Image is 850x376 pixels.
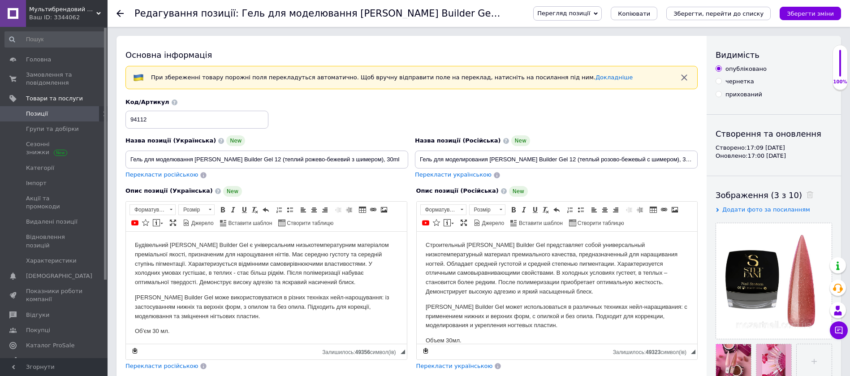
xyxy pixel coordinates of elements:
[26,194,83,211] span: Акції та промокоди
[26,287,83,303] span: Показники роботи компанії
[26,56,51,64] span: Головна
[379,205,389,215] a: Зображення
[261,205,271,215] a: Повернути (Ctrl+Z)
[576,220,624,227] span: Створити таблицю
[417,232,698,344] iframe: Редактор, CE8797E3-3B23-4261-882E-E1FB1D6D8506
[666,7,771,20] button: Зберегти, перейти до списку
[125,137,216,144] span: Назва позиції (Українська)
[780,7,841,20] button: Зберегти зміни
[368,205,378,215] a: Вставити/Редагувати посилання (Ctrl+L)
[320,205,330,215] a: По правому краю
[624,205,634,215] a: Зменшити відступ
[26,233,83,249] span: Відновлення позицій
[420,204,466,215] a: Форматування
[787,10,834,17] i: Зберегти зміни
[129,204,176,215] a: Форматування
[125,49,698,61] div: Основна інформація
[401,350,405,354] span: Потягніть для зміни розмірів
[126,232,407,344] iframe: Редактор, 83FAA162-37BB-4411-9035-AFAA26CDE24B
[600,205,610,215] a: По центру
[716,144,832,152] div: Створено: 17:09 [DATE]
[415,137,501,144] span: Назва позиції (Російська)
[133,72,144,83] img: :flag-ua:
[274,205,284,215] a: Вставити/видалити нумерований список
[125,171,198,178] span: Перекласти російською
[181,218,215,228] a: Джерело
[26,71,83,87] span: Замовлення та повідомлення
[511,135,530,146] span: New
[415,171,492,178] span: Перекласти українською
[541,205,551,215] a: Видалити форматування
[125,363,198,369] span: Перекласти російською
[509,205,518,215] a: Жирний (Ctrl+B)
[416,187,499,194] span: Опис позиції (Російська)
[509,186,528,197] span: New
[611,7,657,20] button: Копіювати
[725,78,754,86] div: чернетка
[659,205,669,215] a: Вставити/Редагувати посилання (Ctrl+L)
[565,205,575,215] a: Вставити/видалити нумерований список
[309,205,319,215] a: По центру
[518,220,563,227] span: Вставити шаблон
[716,49,832,61] div: Видимість
[472,218,506,228] a: Джерело
[415,151,698,169] input: Наприклад, H&M жіноча сукня зелена 38 розмір вечірня максі з блискітками
[481,220,505,227] span: Джерело
[716,128,832,139] div: Створення та оновлення
[611,205,621,215] a: По правому краю
[151,218,164,228] a: Вставити повідомлення
[29,5,96,13] span: Мультибрендовий магазин нігтьвого сервісу "Nail Art Centre Mozart"
[223,186,242,197] span: New
[421,205,457,215] span: Форматування
[29,13,108,22] div: Ваш ID: 3344062
[725,65,767,73] div: опубліковано
[26,110,48,118] span: Позиції
[9,9,272,65] p: Строительный [PERSON_NAME] Builder Gel представляет собой универсальный низкотемпературный матери...
[648,205,658,215] a: Таблиця
[530,205,540,215] a: Підкреслений (Ctrl+U)
[355,349,370,355] span: 49356
[9,71,272,99] p: [PERSON_NAME] Builder Gel может использоваться в различных техниках нейл-наращивания: с применени...
[830,321,848,339] button: Чат з покупцем
[670,205,680,215] a: Зображення
[459,218,469,228] a: Максимізувати
[576,205,586,215] a: Вставити/видалити маркований список
[125,99,169,105] span: Код/Артикул
[509,218,564,228] a: Вставити шаблон
[26,218,78,226] span: Видалені позиції
[416,363,493,369] span: Перекласти українською
[470,205,496,215] span: Розмір
[130,346,140,356] a: Зробити резервну копію зараз
[595,74,633,81] a: Докладніше
[673,10,764,17] i: Зберегти, перейти до списку
[285,220,333,227] span: Створити таблицю
[26,179,47,187] span: Імпорт
[26,140,83,156] span: Сезонні знижки
[179,205,206,215] span: Розмір
[298,205,308,215] a: По лівому краю
[229,205,238,215] a: Курсив (Ctrl+I)
[218,205,228,215] a: Жирний (Ctrl+B)
[116,10,124,17] div: Повернутися назад
[125,151,408,169] input: Наприклад, H&M жіноча сукня зелена 38 розмір вечірня максі з блискітками
[833,45,848,90] div: 100% Якість заповнення
[250,205,260,215] a: Видалити форматування
[26,326,50,334] span: Покупці
[9,104,272,114] p: Объем 30мл.
[344,205,354,215] a: Збільшити відступ
[568,218,626,228] a: Створити таблицю
[333,205,343,215] a: Зменшити відступ
[322,347,400,355] div: Кiлькiсть символiв
[421,346,431,356] a: Зробити резервну копію зараз
[613,347,691,355] div: Кiлькiсть символiв
[537,10,590,17] span: Перегляд позиції
[26,357,57,365] span: Аналітика
[26,164,54,172] span: Категорії
[358,205,367,215] a: Таблиця
[219,218,274,228] a: Вставити шаблон
[725,91,762,99] div: прихований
